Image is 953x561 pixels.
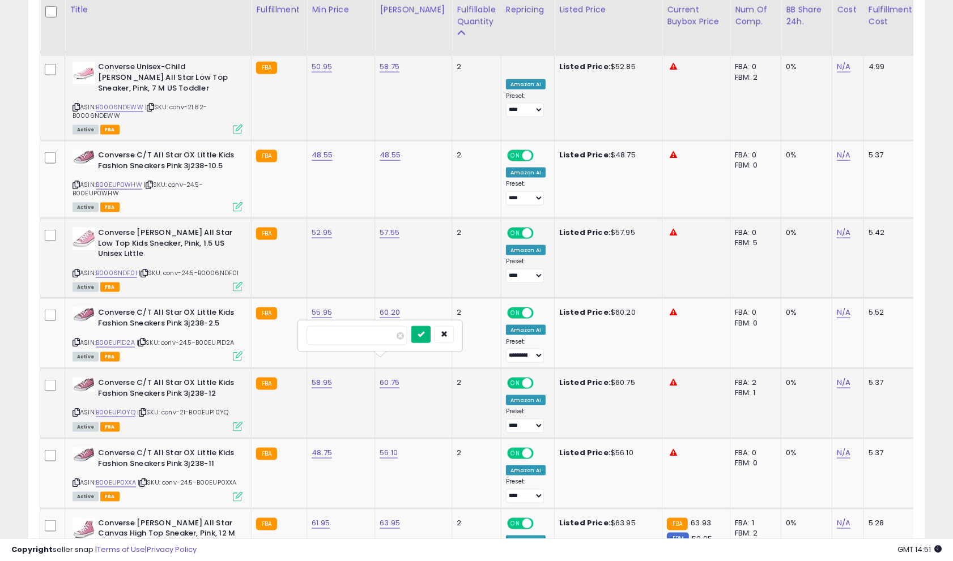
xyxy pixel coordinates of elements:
[897,544,942,555] span: 2025-08-16 14:51 GMT
[506,245,546,255] div: Amazon AI
[256,307,277,320] small: FBA
[735,378,772,388] div: FBA: 2
[735,238,772,248] div: FBM: 5
[735,4,776,28] div: Num of Comp.
[73,378,95,392] img: 417aO9GkGkL._SL40_.jpg
[457,150,492,160] div: 2
[869,228,908,238] div: 5.42
[73,62,95,84] img: 41v1q2dIvGL._SL40_.jpg
[786,518,823,528] div: 0%
[73,378,242,430] div: ASIN:
[73,150,95,165] img: 417aO9GkGkL._SL40_.jpg
[312,61,332,72] a: 50.95
[869,448,908,458] div: 5.37
[98,378,236,401] b: Converse C/T All Star OX Little Kids Fashion Sneakers Pink 3j238-12
[837,227,850,238] a: N/A
[531,379,550,388] span: OFF
[531,151,550,161] span: OFF
[506,79,546,89] div: Amazon AI
[312,149,333,161] a: 48.55
[506,180,546,205] div: Preset:
[506,338,546,363] div: Preset:
[735,458,772,468] div: FBM: 0
[531,309,550,318] span: OFF
[735,62,772,72] div: FBA: 0
[380,307,400,318] a: 60.20
[380,4,447,16] div: [PERSON_NAME]
[506,465,546,476] div: Amazon AI
[96,338,135,348] a: B00EUP1D2A
[506,4,550,16] div: Repricing
[256,4,302,16] div: Fulfillment
[508,229,522,238] span: ON
[735,150,772,160] div: FBA: 0
[786,228,823,238] div: 0%
[73,125,99,135] span: All listings currently available for purchase on Amazon
[73,228,242,290] div: ASIN:
[98,307,236,331] b: Converse C/T All Star OX Little Kids Fashion Sneakers Pink 3j238-2.5
[531,519,550,528] span: OFF
[559,447,611,458] b: Listed Price:
[380,517,400,529] a: 63.95
[96,102,143,112] a: B0006NDEWW
[691,517,711,528] span: 63.93
[559,227,611,238] b: Listed Price:
[100,492,120,502] span: FBA
[559,228,653,238] div: $57.95
[380,227,399,238] a: 57.55
[137,408,228,417] span: | SKU: conv-21-B00EUP10YQ
[508,151,522,161] span: ON
[73,102,207,119] span: | SKU: conv-21.82-B0006NDEWW
[73,62,242,133] div: ASIN:
[457,228,492,238] div: 2
[312,227,332,238] a: 52.95
[837,447,850,459] a: N/A
[256,448,277,460] small: FBA
[73,203,99,212] span: All listings currently available for purchase on Amazon
[869,4,912,28] div: Fulfillment Cost
[312,447,332,459] a: 48.75
[837,377,850,388] a: N/A
[96,478,136,487] a: B00EUP0XXA
[735,388,772,398] div: FBM: 1
[559,150,653,160] div: $48.75
[96,268,137,278] a: B0006NDF0I
[508,449,522,459] span: ON
[100,203,120,212] span: FBA
[531,229,550,238] span: OFF
[735,72,772,83] div: FBM: 2
[256,62,277,74] small: FBA
[869,307,908,318] div: 5.52
[735,228,772,238] div: FBA: 0
[508,519,522,528] span: ON
[506,408,546,433] div: Preset:
[256,518,277,530] small: FBA
[457,518,492,528] div: 2
[837,149,850,161] a: N/A
[786,4,827,28] div: BB Share 24h.
[312,307,332,318] a: 55.95
[506,325,546,335] div: Amazon AI
[869,518,908,528] div: 5.28
[97,544,145,555] a: Terms of Use
[70,4,246,16] div: Title
[11,544,53,555] strong: Copyright
[837,517,850,529] a: N/A
[11,545,197,555] div: seller snap | |
[457,448,492,458] div: 2
[559,378,653,388] div: $60.75
[312,4,370,16] div: Min Price
[96,408,135,417] a: B00EUP10YQ
[98,150,236,174] b: Converse C/T All Star OX Little Kids Fashion Sneakers Pink 3j238-10.5
[457,62,492,72] div: 2
[98,228,236,262] b: Converse [PERSON_NAME] All Star Low Top Kids Sneaker, Pink, 1.5 US Unisex Little
[73,492,99,502] span: All listings currently available for purchase on Amazon
[559,518,653,528] div: $63.95
[137,338,235,347] span: | SKU: conv-24.5-B00EUP1D2A
[667,4,725,28] div: Current Buybox Price
[508,309,522,318] span: ON
[837,61,850,72] a: N/A
[73,448,95,462] img: 417aO9GkGkL._SL40_.jpg
[786,150,823,160] div: 0%
[256,378,277,390] small: FBA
